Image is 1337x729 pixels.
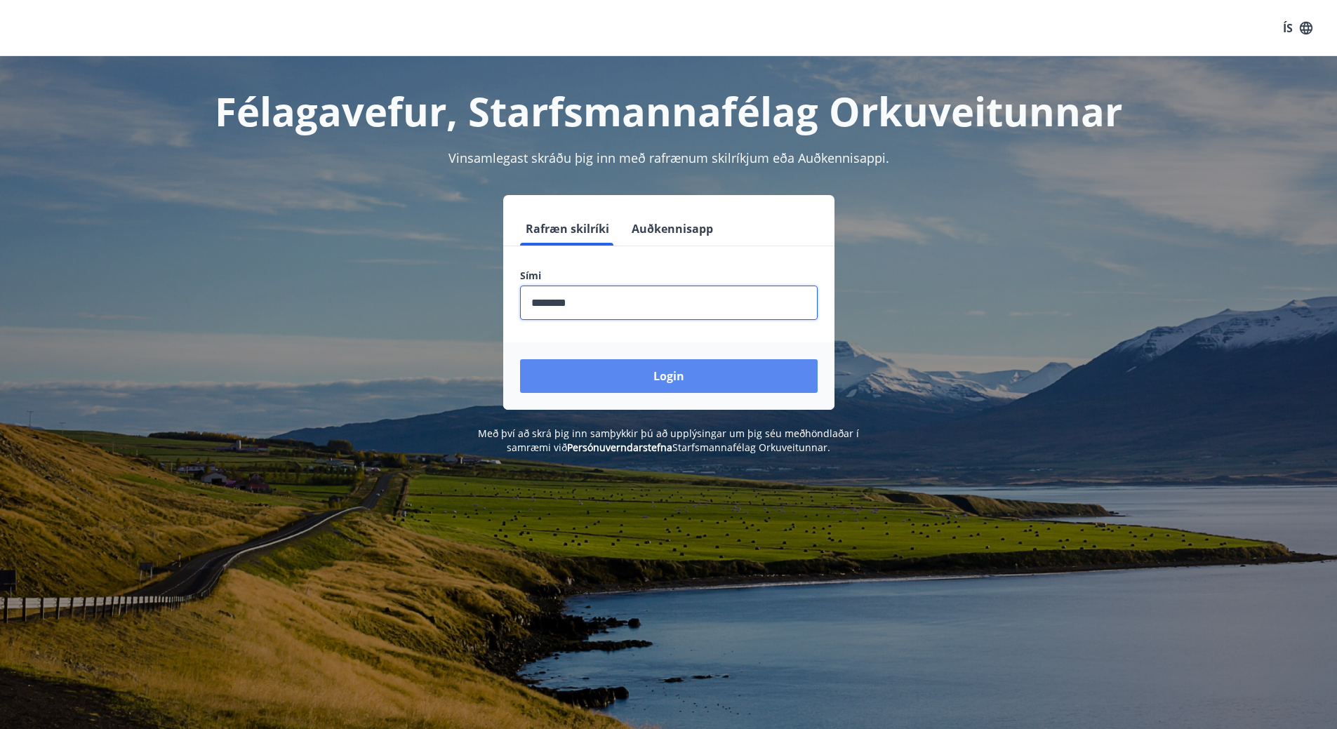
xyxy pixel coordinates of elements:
label: Sími [520,269,818,283]
span: Vinsamlegast skráðu þig inn með rafrænum skilríkjum eða Auðkennisappi. [448,149,889,166]
button: Auðkennisapp [626,212,719,246]
button: Rafræn skilríki [520,212,615,246]
a: Persónuverndarstefna [567,441,672,454]
button: Login [520,359,818,393]
h1: Félagavefur, Starfsmannafélag Orkuveitunnar [180,84,1157,138]
button: ÍS [1275,15,1320,41]
span: Með því að skrá þig inn samþykkir þú að upplýsingar um þig séu meðhöndlaðar í samræmi við Starfsm... [478,427,859,454]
